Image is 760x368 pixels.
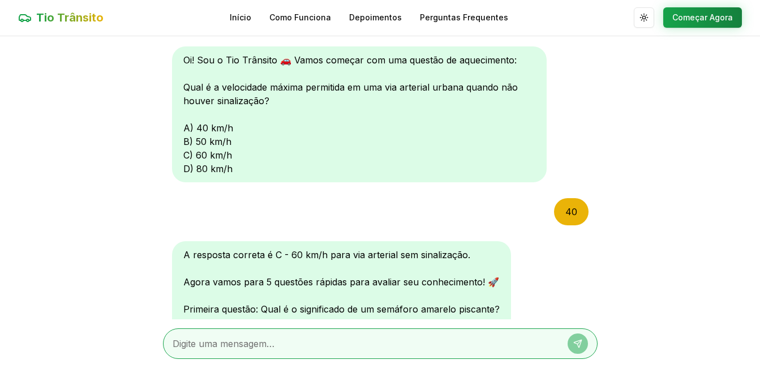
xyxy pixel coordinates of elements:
button: Começar Agora [663,7,742,28]
a: Tio Trânsito [18,10,104,25]
a: Como Funciona [269,12,331,23]
a: Início [230,12,251,23]
div: 40 [554,198,589,225]
span: Tio Trânsito [36,10,104,25]
div: Oi! Sou o Tio Trânsito 🚗 Vamos começar com uma questão de aquecimento: Qual é a velocidade máxima... [172,46,547,182]
a: Depoimentos [349,12,402,23]
a: Perguntas Frequentes [420,12,508,23]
